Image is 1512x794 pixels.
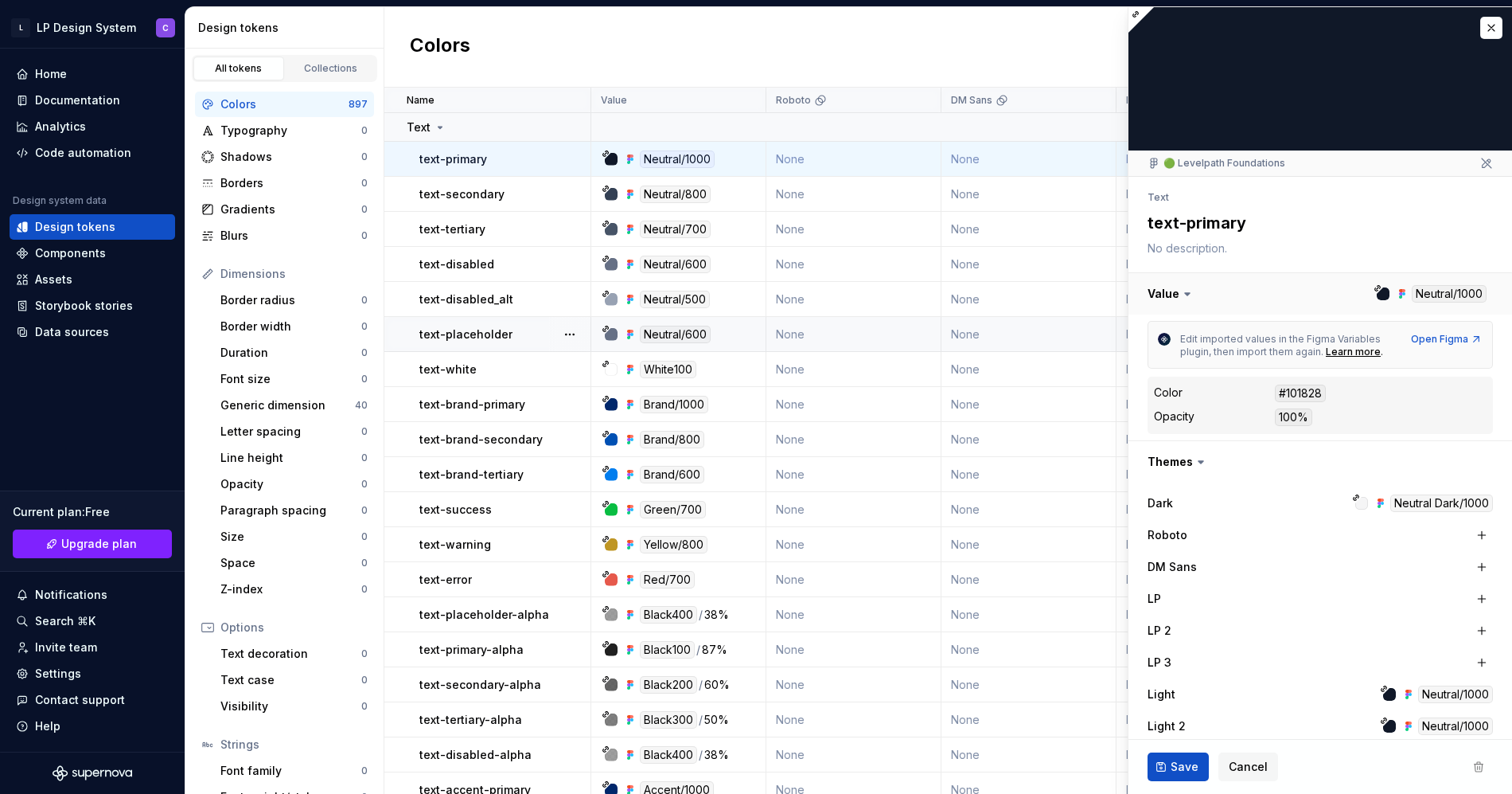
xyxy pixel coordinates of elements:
[220,292,361,308] div: Border radius
[419,151,487,167] p: text-primary
[220,319,361,334] div: Border width
[195,144,374,170] a: Shadows0
[1171,759,1198,775] span: Save
[941,562,1116,597] td: None
[766,247,941,282] td: None
[1390,495,1493,512] div: Neutral Dark/1000
[10,635,175,660] a: Invite team
[220,96,349,112] div: Colors
[10,241,175,266] a: Components
[1116,352,1292,387] td: None
[640,466,704,483] div: Brand/600
[1116,282,1292,317] td: None
[1126,94,1138,107] p: LP
[361,294,368,307] div: 0
[640,536,707,553] div: Yellow/800
[214,287,374,313] a: Border radius0
[361,583,368,596] div: 0
[361,425,368,438] div: 0
[214,641,374,667] a: Text decoration0
[361,373,368,385] div: 0
[1116,422,1292,457] td: None
[766,667,941,702] td: None
[640,186,711,203] div: Neutral/800
[766,457,941,492] td: None
[10,661,175,686] a: Settings
[195,223,374,248] a: Blurs0
[941,247,1116,282] td: None
[220,228,361,244] div: Blurs
[1116,527,1292,562] td: None
[941,317,1116,352] td: None
[35,613,95,629] div: Search ⌘K
[214,419,374,444] a: Letter spacing0
[1148,718,1186,734] label: Light 2
[220,149,361,165] div: Shadows
[361,346,368,359] div: 0
[361,674,368,686] div: 0
[361,765,368,777] div: 0
[1116,702,1292,737] td: None
[766,142,941,177] td: None
[766,492,941,527] td: None
[361,177,368,190] div: 0
[766,387,941,422] td: None
[214,667,374,693] a: Text case0
[220,345,361,361] div: Duration
[220,763,361,779] div: Font family
[361,320,368,333] div: 0
[214,524,374,550] a: Size0
[220,646,361,662] div: Text decoration
[10,140,175,166] a: Code automation
[35,272,72,287] div: Assets
[640,221,711,238] div: Neutral/700
[766,352,941,387] td: None
[766,177,941,212] td: None
[704,676,730,694] div: 60%
[419,291,513,307] p: text-disabled_alt
[407,94,435,107] p: Name
[1418,718,1493,735] div: Neutral/1000
[1148,591,1161,607] label: LP
[220,672,361,688] div: Text case
[361,530,368,543] div: 0
[198,20,377,36] div: Design tokens
[640,606,697,624] div: Black400
[696,641,700,659] div: /
[35,66,67,82] div: Home
[361,203,368,216] div: 0
[214,577,374,602] a: Z-index0
[1116,562,1292,597] td: None
[195,170,374,196] a: Borders0
[10,114,175,139] a: Analytics
[419,712,522,728] p: text-tertiary-alpha
[214,758,374,784] a: Font family0
[214,498,374,523] a: Paragraph spacing0
[220,737,368,753] div: Strings
[35,324,109,340] div: Data sources
[1116,632,1292,667] td: None
[941,457,1116,492] td: None
[195,92,374,117] a: Colors897
[53,765,132,781] a: Supernova Logo
[10,214,175,240] a: Design tokens
[419,186,505,202] p: text-secondary
[941,352,1116,387] td: None
[361,151,368,163] div: 0
[220,397,355,413] div: Generic dimension
[1154,409,1194,424] div: Opacity
[640,501,706,518] div: Green/700
[766,212,941,247] td: None
[941,702,1116,737] td: None
[37,20,136,36] div: LP Design System
[640,571,695,589] div: Red/700
[10,293,175,319] a: Storybook stories
[10,88,175,113] a: Documentation
[1116,667,1292,702] td: None
[419,642,524,658] p: text-primary-alpha
[1326,346,1381,358] a: Learn more
[35,145,131,161] div: Code automation
[941,492,1116,527] td: None
[1411,333,1483,346] div: Open Figma
[35,640,97,655] div: Invite team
